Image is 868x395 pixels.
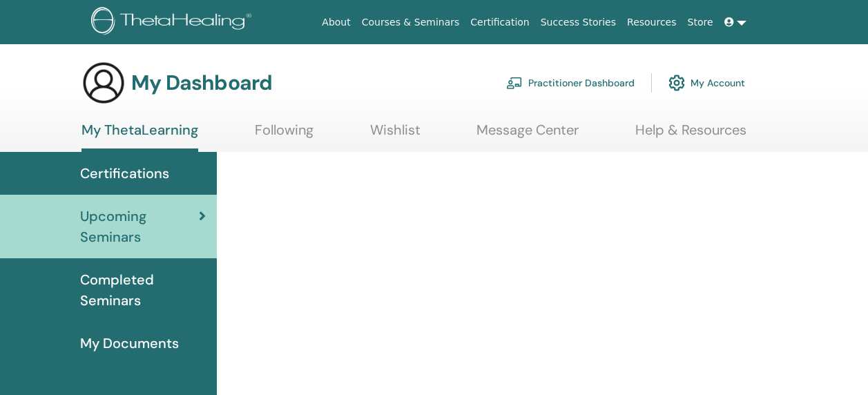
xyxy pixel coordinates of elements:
a: Following [255,122,314,148]
span: Certifications [80,163,169,184]
span: Completed Seminars [80,269,206,311]
a: Courses & Seminars [356,10,465,35]
img: cog.svg [668,71,685,95]
a: Practitioner Dashboard [506,68,635,98]
a: Resources [621,10,682,35]
span: My Documents [80,333,179,354]
img: generic-user-icon.jpg [81,61,126,105]
a: Certification [465,10,534,35]
a: Success Stories [535,10,621,35]
a: Wishlist [370,122,421,148]
a: Help & Resources [635,122,746,148]
a: Message Center [476,122,579,148]
a: About [316,10,356,35]
a: My Account [668,68,745,98]
h3: My Dashboard [131,70,272,95]
a: My ThetaLearning [81,122,198,152]
img: chalkboard-teacher.svg [506,77,523,89]
img: logo.png [91,7,256,38]
span: Upcoming Seminars [80,206,199,247]
a: Store [682,10,719,35]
